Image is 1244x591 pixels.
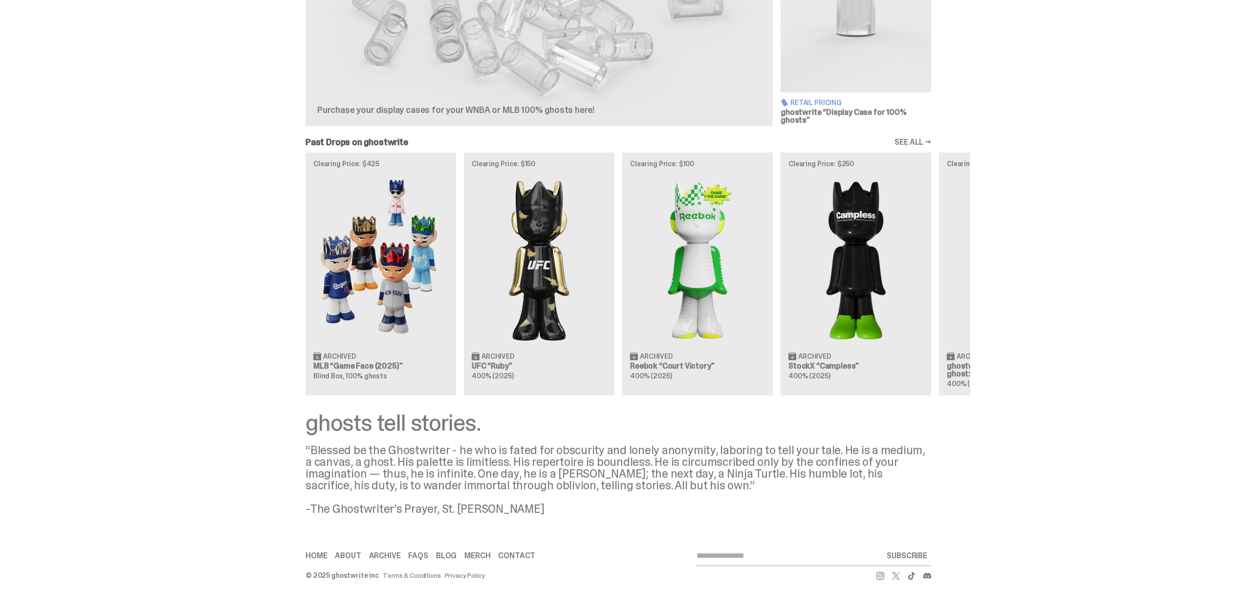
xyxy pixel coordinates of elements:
a: About [335,552,361,560]
div: © 2025 ghostwrite inc [306,572,379,579]
span: 400% [472,372,491,380]
a: Privacy Policy [445,572,485,579]
p: Clearing Price: $100 [630,160,765,167]
p: Clearing Price: $150 [947,160,1082,167]
a: Clearing Price: $250 Campless Archived [781,153,931,395]
p: Clearing Price: $425 [313,160,448,167]
img: Court Victory [630,175,765,344]
img: Game Face (2025) [313,175,448,344]
a: Archive [369,552,401,560]
a: Terms & Conditions [383,572,440,579]
a: Clearing Price: $100 Court Victory Archived [622,153,773,395]
span: (2025) [492,372,513,380]
span: 100% [346,372,362,380]
img: Ruby [472,175,607,344]
span: Archived [957,353,989,360]
img: Schrödinger's ghost: Orange Vibe [947,175,1082,344]
span: Archived [640,353,673,360]
span: Archived [323,353,356,360]
a: Clearing Price: $150 Ruby Archived [464,153,614,395]
h3: UFC “Ruby” [472,362,607,370]
h3: ghostwrite “Display Case for 100% ghosts” [781,109,931,124]
button: SUBSCRIBE [883,546,931,566]
span: 400% [630,372,649,380]
h3: MLB “Game Face (2025)” [313,362,448,370]
h2: Past Drops on ghostwrite [306,138,408,147]
h3: ghostwrite “[PERSON_NAME]'s ghost: Orange Vibe” [947,362,1082,378]
a: Home [306,552,327,560]
h3: StockX “Campless” [788,362,923,370]
span: (2025) [967,379,988,388]
h3: Reebok “Court Victory” [630,362,765,370]
p: Clearing Price: $250 [788,160,923,167]
span: 400% [947,379,966,388]
a: Merch [464,552,490,560]
span: ghosts [364,372,387,380]
span: 400% [788,372,808,380]
span: (2025) [809,372,830,380]
p: Purchase your display cases for your WNBA or MLB 100% ghosts here! [317,106,630,114]
div: “Blessed be the Ghostwriter - he who is fated for obscurity and lonely anonymity, laboring to tel... [306,444,931,515]
a: Blog [436,552,457,560]
img: Campless [788,175,923,344]
span: Blind Box, [313,372,345,380]
a: Clearing Price: $150 Schrödinger's ghost: Orange Vibe Archived [939,153,1090,395]
span: Retail Pricing [790,99,842,106]
span: (2025) [651,372,672,380]
p: Clearing Price: $150 [472,160,607,167]
span: Archived [481,353,514,360]
a: SEE ALL → [895,138,931,146]
div: ghosts tell stories. [306,411,931,435]
a: Clearing Price: $425 Game Face (2025) Archived [306,153,456,395]
span: Archived [798,353,831,360]
a: Contact [498,552,535,560]
a: FAQs [408,552,428,560]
